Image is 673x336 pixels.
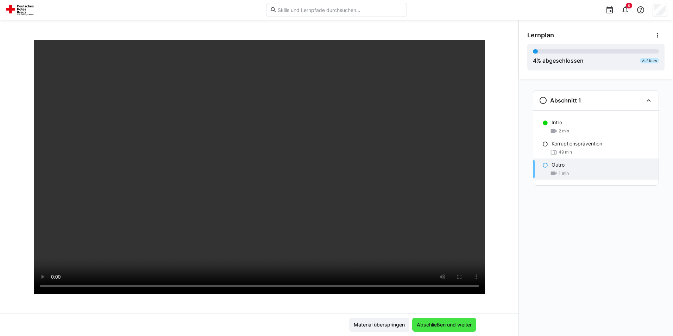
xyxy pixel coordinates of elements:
[349,318,409,332] button: Material überspringen
[533,57,536,64] span: 4
[640,58,659,63] div: Auf Kurs
[416,321,473,328] span: Abschließen und weiter
[552,161,565,168] p: Outro
[552,140,602,147] p: Korruptionsprävention
[559,149,572,155] span: 49 min
[527,31,554,39] span: Lernplan
[412,318,476,332] button: Abschließen und weiter
[559,128,569,134] span: 2 min
[559,170,569,176] span: 1 min
[533,56,584,65] div: % abgeschlossen
[550,97,581,104] h3: Abschnitt 1
[552,119,562,126] p: Intro
[277,7,403,13] input: Skills und Lernpfade durchsuchen…
[353,321,406,328] span: Material überspringen
[628,4,630,8] span: 5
